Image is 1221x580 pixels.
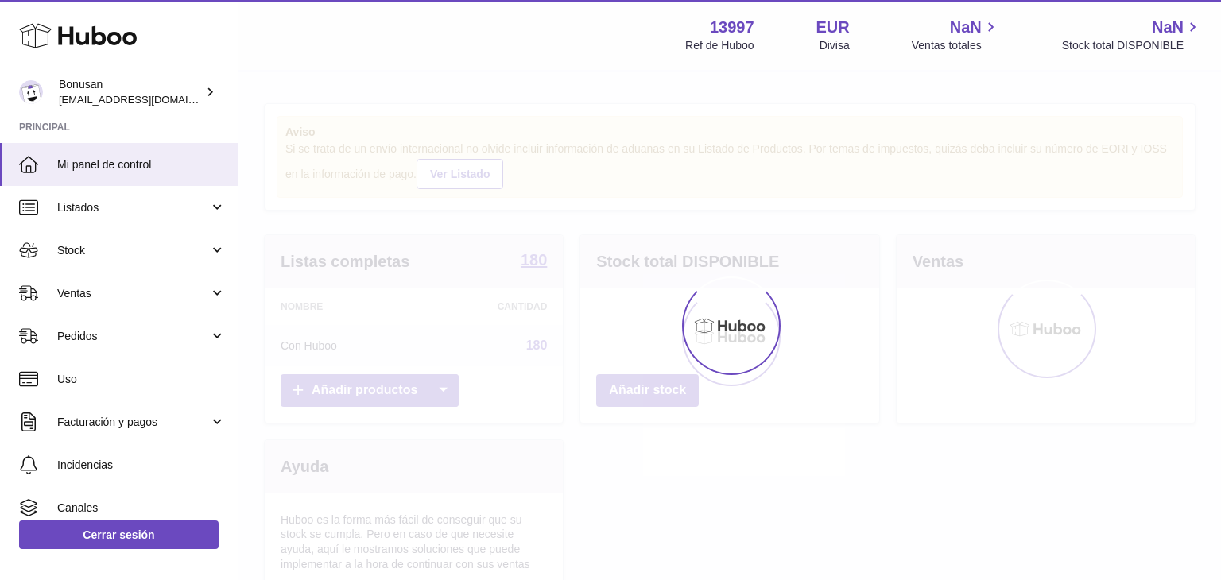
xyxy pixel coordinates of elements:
span: Stock [57,243,209,258]
span: Ventas totales [912,38,1000,53]
span: Pedidos [57,329,209,344]
div: Bonusan [59,77,202,107]
div: Divisa [820,38,850,53]
a: NaN Stock total DISPONIBLE [1062,17,1202,53]
span: Ventas [57,286,209,301]
a: Cerrar sesión [19,520,219,549]
a: NaN Ventas totales [912,17,1000,53]
span: Canales [57,501,226,516]
span: NaN [1152,17,1184,38]
span: [EMAIL_ADDRESS][DOMAIN_NAME] [59,93,234,106]
img: info@bonusan.es [19,80,43,104]
span: Uso [57,372,226,387]
span: Mi panel de control [57,157,226,172]
strong: 13997 [710,17,754,38]
strong: EUR [816,17,850,38]
span: Stock total DISPONIBLE [1062,38,1202,53]
span: NaN [950,17,982,38]
span: Incidencias [57,458,226,473]
span: Facturación y pagos [57,415,209,430]
div: Ref de Huboo [685,38,754,53]
span: Listados [57,200,209,215]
